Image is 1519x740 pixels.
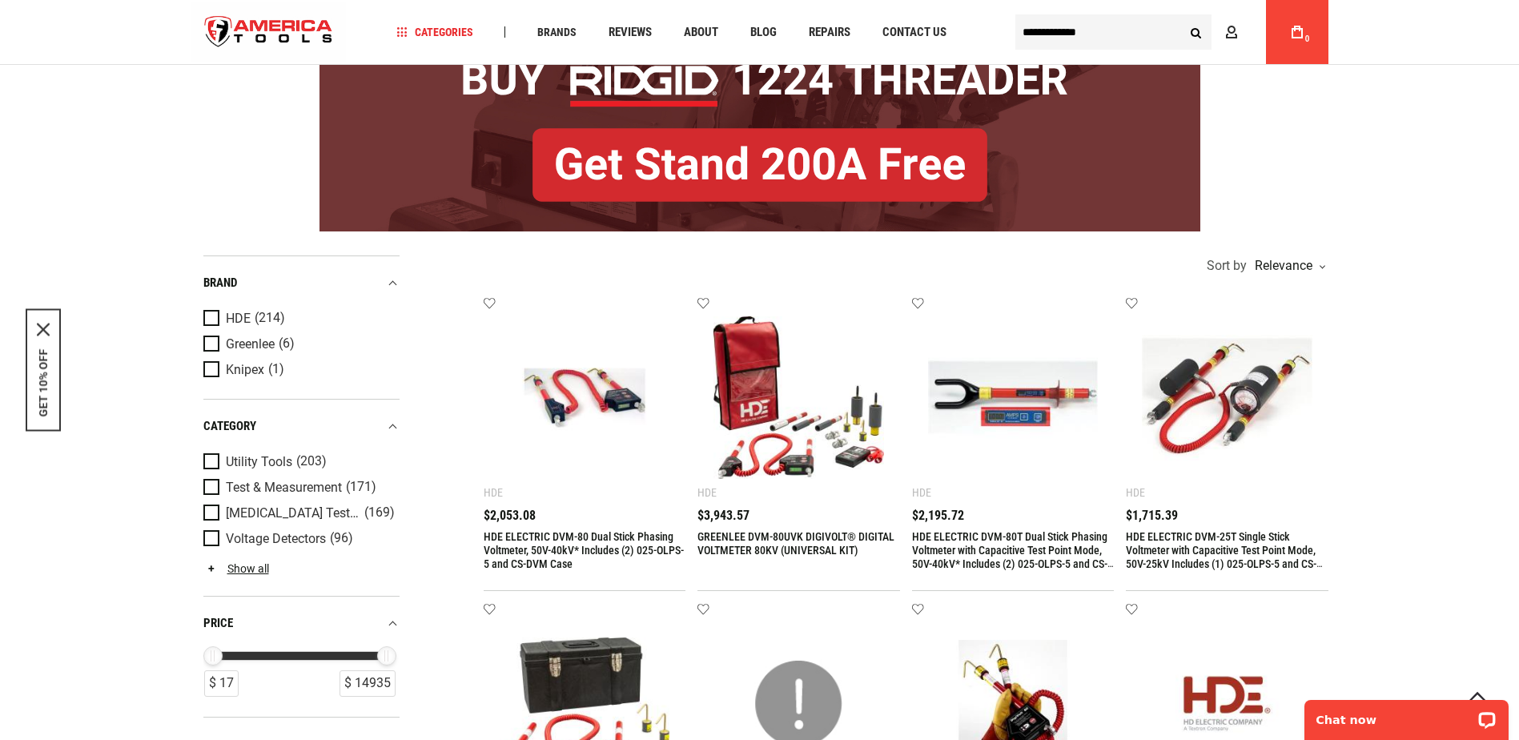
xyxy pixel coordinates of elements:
span: 0 [1305,34,1310,43]
span: [MEDICAL_DATA] Test & Measurement [226,506,360,521]
a: Categories [389,22,480,43]
a: Show all [203,562,269,575]
img: HDE ELECTRIC DVM-80T Dual Stick Phasing Voltmeter with Capacitive Test Point Mode, 50V-40kV* Incl... [928,312,1099,483]
span: $2,053.08 [484,509,536,522]
button: GET 10% OFF [37,349,50,417]
a: Utility Tools (203) [203,453,396,471]
div: $ 14935 [340,670,396,697]
span: Utility Tools [226,455,292,469]
span: Brands [537,26,577,38]
div: HDE [697,486,717,499]
a: Voltage Detectors (96) [203,530,396,548]
button: Search [1181,17,1212,47]
span: $1,715.39 [1126,509,1178,522]
span: (214) [255,312,285,325]
a: Blog [743,22,784,43]
span: $2,195.72 [912,509,964,522]
div: price [203,613,400,634]
img: America Tools [191,2,347,62]
div: HDE [912,486,931,499]
span: Blog [750,26,777,38]
span: (169) [364,506,395,520]
span: (96) [330,532,353,545]
span: (6) [279,337,295,351]
a: HDE ELECTRIC DVM-25T Single Stick Voltmeter with Capacitive Test Point Mode, 50V-25kV Includes (1... [1126,530,1323,584]
a: Test & Measurement (171) [203,479,396,497]
a: About [677,22,725,43]
a: Reviews [601,22,659,43]
a: Greenlee (6) [203,336,396,353]
div: HDE [1126,486,1145,499]
span: HDE [226,312,251,326]
span: Reviews [609,26,652,38]
svg: close icon [37,324,50,336]
div: Relevance [1251,259,1324,272]
img: GREENLEE DVM-80UVK DIGIVOLT® DIGITAL VOLTMETER 80KV (UNIVERSAL KIT) [713,312,884,483]
a: Knipex (1) [203,361,396,379]
a: Contact Us [875,22,954,43]
img: BOGO: Buy RIDGID® 1224 Threader, Get Stand 200A Free! [319,19,1200,231]
a: GREENLEE DVM-80UVK DIGIVOLT® DIGITAL VOLTMETER 80KV (UNIVERSAL KIT) [697,530,894,557]
div: $ 17 [204,670,239,697]
a: Repairs [802,22,858,43]
img: HDE ELECTRIC DVM-25T Single Stick Voltmeter with Capacitive Test Point Mode, 50V-25kV Includes (1... [1142,312,1312,483]
iframe: LiveChat chat widget [1294,690,1519,740]
span: Contact Us [882,26,946,38]
button: Close [37,324,50,336]
span: Voltage Detectors [226,532,326,546]
a: HDE ELECTRIC DVM-80T Dual Stick Phasing Voltmeter with Capacitive Test Point Mode, 50V-40kV* Incl... [912,530,1114,584]
div: HDE [484,486,503,499]
div: Brand [203,272,400,294]
span: Repairs [809,26,850,38]
span: Greenlee [226,337,275,352]
div: category [203,416,400,437]
span: (1) [268,363,284,376]
a: Brands [530,22,584,43]
img: HDE ELECTRIC DVM-80 Dual Stick Phasing Voltmeter, 50V-40kV* Includes (2) 025-OLPS-5 and CS-DVM Case [500,312,670,483]
span: Categories [396,26,473,38]
span: Test & Measurement [226,481,342,495]
span: Knipex [226,363,264,377]
span: (203) [296,455,327,469]
span: $3,943.57 [697,509,749,522]
a: [MEDICAL_DATA] Test & Measurement (169) [203,505,396,522]
span: (171) [346,481,376,494]
a: HDE (214) [203,310,396,328]
a: HDE ELECTRIC DVM-80 Dual Stick Phasing Voltmeter, 50V-40kV* Includes (2) 025-OLPS-5 and CS-DVM Case [484,530,684,570]
span: About [684,26,718,38]
a: store logo [191,2,347,62]
div: Product Filters [203,255,400,718]
span: Sort by [1207,259,1247,272]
